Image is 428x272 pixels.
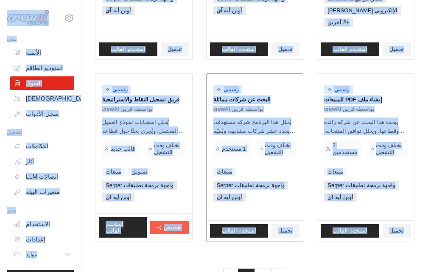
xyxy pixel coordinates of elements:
[7,10,49,26] img: الشعار
[222,46,257,52] font: استخدم القالب
[106,168,121,175] font: مبيعات
[10,61,74,75] a: استوديو الطاقم
[7,129,22,135] font: تشغيل
[213,106,264,112] font: بواسطة فريق crewAI
[324,168,347,176] a: مبيعات
[102,119,184,206] font: يُحلل استجابات نموذج العميل المحتمل، ويُجري بحثًا حول قطاعه وشركته، ويُقيّمه بناءً على مدى ملاءمت...
[10,139,74,153] a: التكاملات
[265,142,291,155] font: يختلف وقت التشغيل
[26,158,34,165] font: آثار
[324,119,404,188] font: يبحث هذا البحث عن شركة رائدة وقطاعها، ويحلل توافق المنتجات، وينشئ محتوىً لملف مبيعات PDF من صفحة ...
[131,168,148,175] font: تسويق
[327,7,397,14] font: [PERSON_NAME] الإلكتروني
[128,168,151,176] a: تسويق
[333,227,367,234] font: استخدم القالب
[164,224,182,230] font: تخصيص
[111,146,135,152] font: قالب جديد
[217,7,242,14] font: أوبن أيه آي
[327,182,395,188] font: واجهة برمجة تطبيقات Serper
[324,106,375,112] font: بواسطة فريق crewAI
[383,224,411,238] a: تحميل
[26,110,59,117] font: سجل الأدوات
[112,86,128,93] font: رسمي
[154,142,180,155] font: يختلف وقت التشغيل
[271,224,299,238] a: تحميل
[324,96,382,103] font: إنشاء ملف PDF للمبيعات
[327,194,353,200] font: أوبن أيه آي
[26,80,42,87] font: السوق
[222,227,257,234] font: استخدم القالب
[26,64,63,71] font: استوديو الطاقم
[327,168,343,175] font: مبيعات
[376,142,402,155] font: يختلف وقت التشغيل
[217,182,285,188] font: واجهة برمجة تطبيقات Serper
[26,236,45,243] font: إعدادات
[334,86,350,93] font: رسمي
[210,224,269,238] a: استخدم القالب
[217,168,232,175] font: مبيعات
[383,42,411,56] a: تحميل
[210,42,269,56] a: استخدم القالب
[102,96,179,103] font: فريق تسجيل النقاط والاستراتيجية
[10,107,74,121] a: سجل الأدوات
[150,221,189,234] a: تخصيص
[102,168,125,176] a: مبيعات
[321,42,379,56] a: استخدم القالب
[26,49,41,56] font: الأتمتة
[26,221,50,227] font: الاستخدام
[224,86,239,93] font: رسمي
[26,173,58,180] font: اتصالات LLM
[389,46,404,52] font: تحميل
[10,76,74,90] a: السوق
[10,233,74,246] a: إعدادات
[10,154,74,168] a: آثار
[168,46,182,52] font: تحميل
[278,227,293,234] font: تحميل
[10,170,74,183] a: اتصالات LLM
[102,106,153,112] font: بواسطة فريق crewAI
[271,42,299,56] a: تحميل
[213,168,236,176] a: مبيعات
[389,227,404,234] font: تحميل
[99,42,157,56] a: استخدم القالب
[10,185,74,199] a: متغيرات البيئة
[321,224,379,238] a: استخدم القالب
[333,142,358,155] font: 2 مستخدمين
[26,143,48,149] font: التكاملات
[10,248,74,261] button: موارد
[26,95,105,102] font: [DEMOGRAPHIC_DATA]وكلاء
[106,7,131,14] font: أوبن أيه آي
[10,217,74,231] a: الاستخدام
[333,46,367,52] font: استخدم القالب
[106,194,131,200] font: أوبن أيه آي
[26,188,60,195] font: متغيرات البيئة
[213,119,295,179] font: يُحلل هذا البرنامج شركة مستهدفة، ويحدد عشر شركات مشابهة، ويُقيّم أوجه التشابه بينها، ويُقدم توصيا...
[213,96,271,103] font: البحث عن شركات مماثلة
[161,42,189,56] a: تحميل
[26,252,37,258] font: موارد
[10,46,74,59] a: الأتمتة
[278,46,293,52] font: تحميل
[7,36,17,42] font: يبني
[106,221,123,234] font: استخدم القالب
[111,46,145,52] font: استخدم القالب
[222,146,246,152] font: 1 مستخدم
[217,194,242,200] font: أوبن أيه آي
[99,217,147,238] a: استخدم القالب
[10,92,74,105] a: [DEMOGRAPHIC_DATA]وكلاء
[7,208,16,213] font: يدير
[327,19,349,25] font: +2 آخرين
[106,182,173,188] font: واجهة برمجة تطبيقات Serper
